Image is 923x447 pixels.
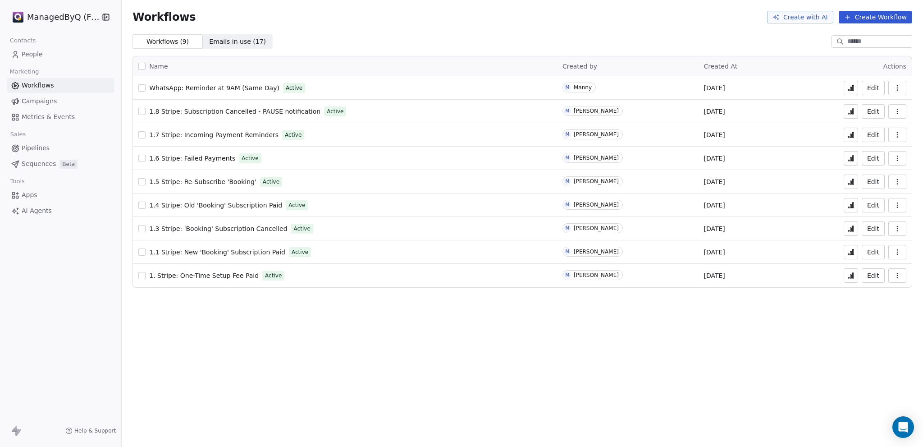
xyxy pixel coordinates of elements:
span: [DATE] [704,154,725,163]
div: M [566,178,570,185]
span: ManagedByQ (FZE) [27,11,100,23]
a: 1.1 Stripe: New 'Booking' Subscription Paid [149,248,285,257]
span: Active [294,225,311,233]
span: [DATE] [704,83,725,92]
span: 1. Stripe: One-Time Setup Fee Paid [149,272,259,279]
div: [PERSON_NAME] [574,202,619,208]
div: [PERSON_NAME] [574,178,619,184]
span: 1.6 Stripe: Failed Payments [149,155,235,162]
a: 1.8 Stripe: Subscription Cancelled - PAUSE notification [149,107,320,116]
a: SequencesBeta [7,157,114,171]
span: [DATE] [704,107,725,116]
span: Beta [59,160,78,169]
span: Active [286,84,302,92]
span: 1.3 Stripe: 'Booking' Subscription Cancelled [149,225,287,232]
a: Workflows [7,78,114,93]
button: Edit [862,245,885,259]
span: [DATE] [704,224,725,233]
span: 1.4 Stripe: Old 'Booking' Subscription Paid [149,202,282,209]
span: Apps [22,190,37,200]
div: [PERSON_NAME] [574,131,619,138]
span: Created by [562,63,597,70]
span: [DATE] [704,130,725,139]
span: People [22,50,43,59]
div: M [566,154,570,161]
button: Edit [862,128,885,142]
span: AI Agents [22,206,52,216]
span: Sequences [22,159,56,169]
span: 1.5 Stripe: Re-Subscribe 'Booking' [149,178,256,185]
div: [PERSON_NAME] [574,249,619,255]
span: Emails in use ( 17 ) [209,37,266,46]
span: [DATE] [704,248,725,257]
a: Pipelines [7,141,114,156]
button: Edit [862,268,885,283]
a: 1.6 Stripe: Failed Payments [149,154,235,163]
span: [DATE] [704,177,725,186]
button: Create Workflow [839,11,912,23]
div: [PERSON_NAME] [574,108,619,114]
span: Active [327,107,343,115]
a: WhatsApp: Reminder at 9AM (Same Day) [149,83,279,92]
div: [PERSON_NAME] [574,155,619,161]
span: Sales [6,128,30,141]
span: Active [242,154,258,162]
a: AI Agents [7,203,114,218]
button: Edit [862,104,885,119]
span: Metrics & Events [22,112,75,122]
a: 1.5 Stripe: Re-Subscribe 'Booking' [149,177,256,186]
img: Stripe.png [13,12,23,23]
a: 1.3 Stripe: 'Booking' Subscription Cancelled [149,224,287,233]
span: Active [288,201,305,209]
div: M [566,225,570,232]
span: Campaigns [22,97,57,106]
span: Workflows [22,81,54,90]
span: Workflows [133,11,196,23]
a: 1. Stripe: One-Time Setup Fee Paid [149,271,259,280]
a: 1.7 Stripe: Incoming Payment Reminders [149,130,279,139]
div: Manny [574,84,592,91]
span: [DATE] [704,271,725,280]
button: ManagedByQ (FZE) [11,9,96,25]
button: Edit [862,221,885,236]
a: Apps [7,188,114,203]
span: Created At [704,63,737,70]
a: 1.4 Stripe: Old 'Booking' Subscription Paid [149,201,282,210]
div: M [566,201,570,208]
a: Campaigns [7,94,114,109]
span: Contacts [6,34,40,47]
a: Help & Support [65,427,116,434]
span: 1.7 Stripe: Incoming Payment Reminders [149,131,279,138]
span: Pipelines [22,143,50,153]
span: Active [292,248,308,256]
button: Create with AI [767,11,833,23]
div: [PERSON_NAME] [574,272,619,278]
span: 1.8 Stripe: Subscription Cancelled - PAUSE notification [149,108,320,115]
div: M [566,248,570,255]
a: Metrics & Events [7,110,114,124]
span: Tools [6,175,28,188]
button: Edit [862,175,885,189]
button: Edit [862,198,885,212]
span: Active [285,131,302,139]
span: WhatsApp: Reminder at 9AM (Same Day) [149,84,279,92]
button: Edit [862,151,885,166]
button: Edit [862,81,885,95]
a: People [7,47,114,62]
div: M [566,84,570,91]
div: Open Intercom Messenger [892,416,914,438]
span: Help & Support [74,427,116,434]
span: [DATE] [704,201,725,210]
div: M [566,272,570,279]
span: Active [265,272,282,280]
span: Name [149,62,168,71]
